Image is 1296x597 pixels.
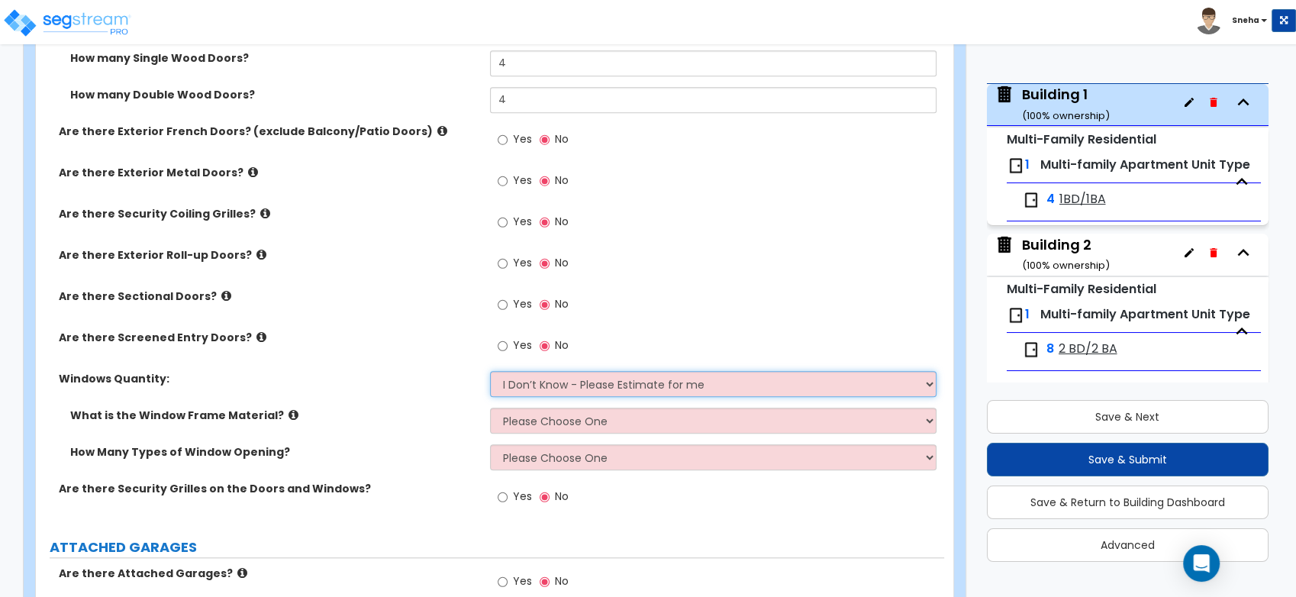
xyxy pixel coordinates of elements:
span: Yes [513,173,532,188]
input: Yes [498,214,508,231]
span: Building 1 [995,85,1110,124]
input: No [540,131,550,148]
span: No [555,214,569,229]
input: Yes [498,173,508,189]
label: Are there Screened Entry Doors? [59,330,479,345]
img: avatar.png [1195,8,1222,34]
span: 4 [1046,191,1055,208]
span: No [555,131,569,147]
label: Are there Exterior Roll-up Doors? [59,247,479,263]
input: Yes [498,337,508,354]
label: Are there Exterior French Doors? (exclude Balcony/Patio Doors) [59,124,479,139]
i: click for more info! [237,567,247,579]
img: logo_pro_r.png [2,8,132,38]
img: door.png [1022,340,1040,359]
label: Are there Security Coiling Grilles? [59,206,479,221]
input: Yes [498,489,508,505]
span: No [555,255,569,270]
span: No [555,573,569,589]
label: How many Single Wood Doors? [70,50,479,66]
label: What is the Window Frame Material? [70,408,479,423]
span: Yes [513,131,532,147]
input: Yes [498,255,508,272]
img: building.svg [995,235,1014,255]
label: How Many Types of Window Opening? [70,444,479,460]
input: Yes [498,573,508,590]
div: Building 2 [1022,235,1110,274]
label: How many Double Wood Doors? [70,87,479,102]
input: No [540,255,550,272]
b: Sneha [1232,15,1259,26]
span: Yes [513,337,532,353]
input: Yes [498,296,508,313]
input: No [540,573,550,590]
span: No [555,337,569,353]
small: Multi-Family Residential [1007,131,1156,148]
span: No [555,296,569,311]
label: Are there Exterior Metal Doors? [59,165,479,180]
input: No [540,173,550,189]
span: Yes [513,214,532,229]
i: click for more info! [256,249,266,260]
span: 1BD/1BA [1059,191,1106,208]
i: click for more info! [248,166,258,178]
small: Multi-Family Residential [1007,280,1156,298]
input: No [540,489,550,505]
input: No [540,214,550,231]
input: No [540,337,550,354]
span: Multi-family Apartment Unit Type [1040,156,1250,173]
i: click for more info! [260,208,270,219]
div: Building 1 [1022,85,1110,124]
input: No [540,296,550,313]
span: No [555,173,569,188]
label: Windows Quantity: [59,371,479,386]
img: door.png [1007,306,1025,324]
i: click for more info! [289,409,298,421]
i: click for more info! [437,125,447,137]
span: 2 BD/2 BA [1059,340,1117,358]
button: Save & Next [987,400,1269,434]
label: Are there Sectional Doors? [59,289,479,304]
span: Yes [513,255,532,270]
label: Are there Security Grilles on the Doors and Windows? [59,481,479,496]
span: Yes [513,573,532,589]
span: Yes [513,489,532,504]
div: Open Intercom Messenger [1183,545,1220,582]
span: 8 [1046,340,1054,358]
span: Yes [513,296,532,311]
label: ATTACHED GARAGES [50,537,944,557]
span: 1 [1025,156,1030,173]
small: ( 100 % ownership) [1022,108,1110,123]
label: Are there Attached Garages? [59,566,479,581]
button: Save & Submit [987,443,1269,476]
small: ( 100 % ownership) [1022,258,1110,273]
i: click for more info! [256,331,266,343]
button: Advanced [987,528,1269,562]
span: Multi-family Apartment Unit Type [1040,305,1250,323]
i: click for more info! [221,290,231,302]
input: Yes [498,131,508,148]
img: door.png [1022,191,1040,209]
span: No [555,489,569,504]
img: door.png [1007,157,1025,175]
button: Save & Return to Building Dashboard [987,486,1269,519]
span: Building 2 [995,235,1110,274]
span: 1 [1025,305,1030,323]
img: building.svg [995,85,1014,105]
